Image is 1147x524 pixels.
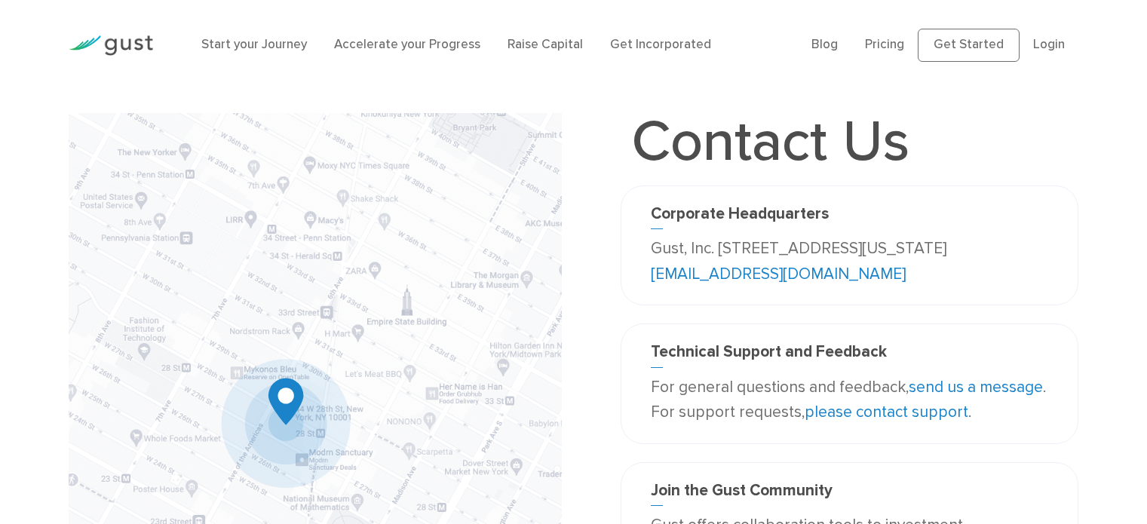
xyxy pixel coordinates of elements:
[651,204,1047,229] h3: Corporate Headquarters
[334,37,480,52] a: Accelerate your Progress
[621,113,921,170] h1: Contact Us
[201,37,307,52] a: Start your Journey
[651,375,1047,425] p: For general questions and feedback, . For support requests, .
[1033,37,1065,52] a: Login
[918,29,1020,62] a: Get Started
[651,265,906,283] a: [EMAIL_ADDRESS][DOMAIN_NAME]
[651,236,1047,287] p: Gust, Inc. [STREET_ADDRESS][US_STATE]
[651,481,1047,506] h3: Join the Gust Community
[508,37,583,52] a: Raise Capital
[805,403,968,421] a: please contact support
[69,35,153,56] img: Gust Logo
[909,378,1043,397] a: send us a message
[651,342,1047,367] h3: Technical Support and Feedback
[865,37,904,52] a: Pricing
[610,37,711,52] a: Get Incorporated
[811,37,838,52] a: Blog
